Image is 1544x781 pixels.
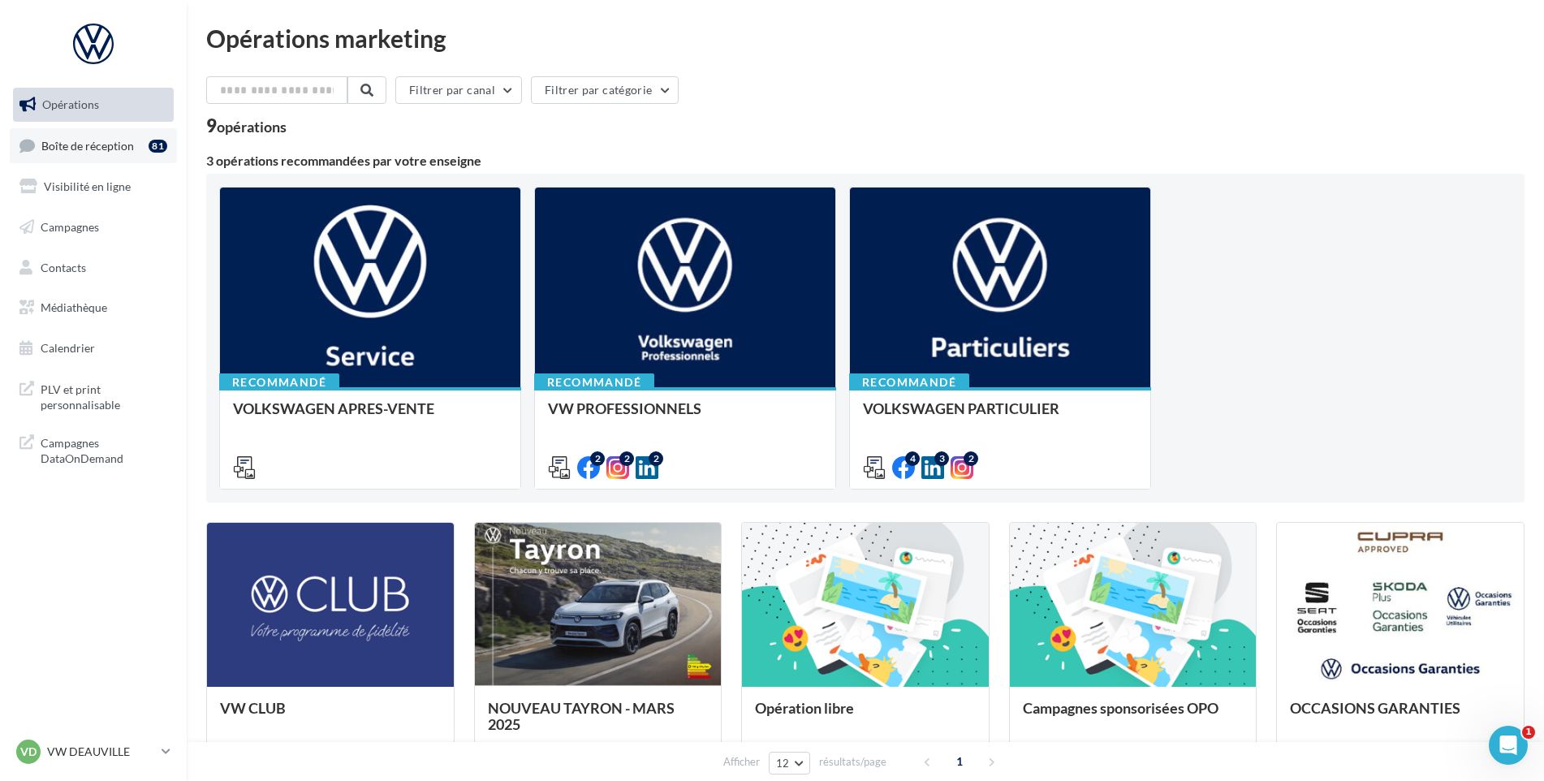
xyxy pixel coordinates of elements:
a: Calendrier [10,331,177,365]
a: Visibilité en ligne [10,170,177,204]
span: Opérations [42,97,99,111]
span: VW CLUB [220,699,286,717]
span: VD [20,744,37,760]
a: Boîte de réception81 [10,128,177,163]
div: 2 [590,451,605,466]
a: PLV et print personnalisable [10,372,177,420]
span: Campagnes [41,220,99,234]
span: VOLKSWAGEN PARTICULIER [863,399,1059,417]
span: Opération libre [755,699,854,717]
div: 3 opérations recommandées par votre enseigne [206,154,1525,167]
div: Recommandé [849,373,969,391]
span: NOUVEAU TAYRON - MARS 2025 [488,699,675,733]
div: 9 [206,117,287,135]
span: Visibilité en ligne [44,179,131,193]
span: VW PROFESSIONNELS [548,399,701,417]
span: 1 [1522,726,1535,739]
a: Campagnes DataOnDemand [10,425,177,473]
div: 3 [934,451,949,466]
div: 81 [149,140,167,153]
div: Recommandé [534,373,654,391]
a: Contacts [10,251,177,285]
span: 1 [947,749,973,775]
span: résultats/page [819,754,886,770]
a: VD VW DEAUVILLE [13,736,174,767]
div: 2 [619,451,634,466]
div: 2 [964,451,978,466]
a: Campagnes [10,210,177,244]
p: VW DEAUVILLE [47,744,155,760]
div: opérations [217,119,287,134]
span: PLV et print personnalisable [41,378,167,413]
div: 2 [649,451,663,466]
button: Filtrer par catégorie [531,76,679,104]
div: Opérations marketing [206,26,1525,50]
span: Médiathèque [41,300,107,314]
span: Campagnes DataOnDemand [41,432,167,467]
span: VOLKSWAGEN APRES-VENTE [233,399,434,417]
span: Campagnes sponsorisées OPO [1023,699,1218,717]
div: 4 [905,451,920,466]
span: Afficher [723,754,760,770]
span: OCCASIONS GARANTIES [1290,699,1460,717]
button: 12 [769,752,810,775]
span: Contacts [41,260,86,274]
a: Opérations [10,88,177,122]
span: Calendrier [41,341,95,355]
span: Boîte de réception [41,138,134,152]
a: Médiathèque [10,291,177,325]
div: Recommandé [219,373,339,391]
button: Filtrer par canal [395,76,522,104]
span: 12 [776,757,790,770]
iframe: Intercom live chat [1489,726,1528,765]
